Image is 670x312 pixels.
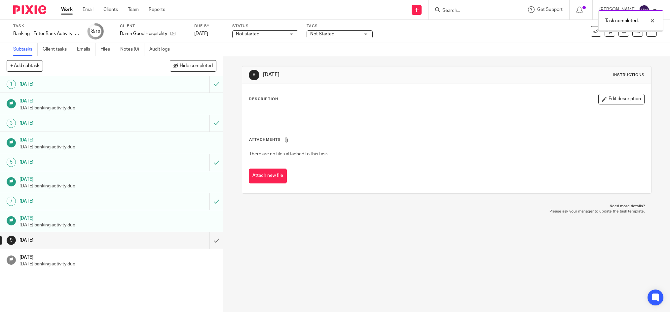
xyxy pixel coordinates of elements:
div: 8 [91,27,100,35]
label: Tags [307,23,373,29]
h1: [DATE] [19,96,216,104]
h1: [DATE] [19,235,142,245]
a: Files [100,43,115,56]
label: Task [13,23,79,29]
p: [DATE] banking activity due [19,183,216,189]
div: 1 [7,80,16,89]
a: Email [83,6,93,13]
a: Reports [149,6,165,13]
p: Need more details? [248,204,645,209]
h1: [DATE] [19,135,216,143]
span: Not started [236,32,259,36]
div: 7 [7,197,16,206]
a: Emails [77,43,95,56]
div: 9 [249,70,259,80]
a: Client tasks [43,43,72,56]
h1: [DATE] [19,175,216,183]
div: 9 [7,236,16,245]
img: svg%3E [639,5,650,15]
p: Description [249,97,278,102]
button: Edit description [598,94,645,104]
div: 5 [7,158,16,167]
button: Attach new file [249,169,287,183]
label: Due by [194,23,224,29]
span: [DATE] [194,31,208,36]
div: Banking - Enter Bank Activity - week 39 [13,30,79,37]
h1: [DATE] [19,214,216,222]
small: /10 [94,30,100,33]
span: Attachments [249,138,281,141]
a: Notes (0) [120,43,144,56]
a: Subtasks [13,43,38,56]
p: Please ask your manager to update the task template. [248,209,645,214]
h1: [DATE] [19,196,142,206]
div: Instructions [613,72,645,78]
h1: [DATE] [19,79,142,89]
a: Audit logs [149,43,175,56]
h1: [DATE] [19,157,142,167]
button: Hide completed [170,60,216,71]
img: Pixie [13,5,46,14]
p: [DATE] banking activity due [19,105,216,111]
p: [DATE] banking activity due [19,144,216,150]
p: [DATE] banking activity due [19,261,216,267]
h1: [DATE] [19,118,142,128]
span: Not Started [310,32,334,36]
h1: [DATE] [263,71,461,78]
span: There are no files attached to this task. [249,152,329,156]
a: Clients [103,6,118,13]
div: 3 [7,119,16,128]
p: [DATE] banking activity due [19,222,216,228]
p: Damn Good Hospitality [120,30,167,37]
label: Status [232,23,298,29]
button: + Add subtask [7,60,43,71]
label: Client [120,23,186,29]
span: Hide completed [180,63,213,69]
p: Task completed. [605,18,639,24]
a: Team [128,6,139,13]
a: Work [61,6,73,13]
h1: [DATE] [19,253,216,261]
